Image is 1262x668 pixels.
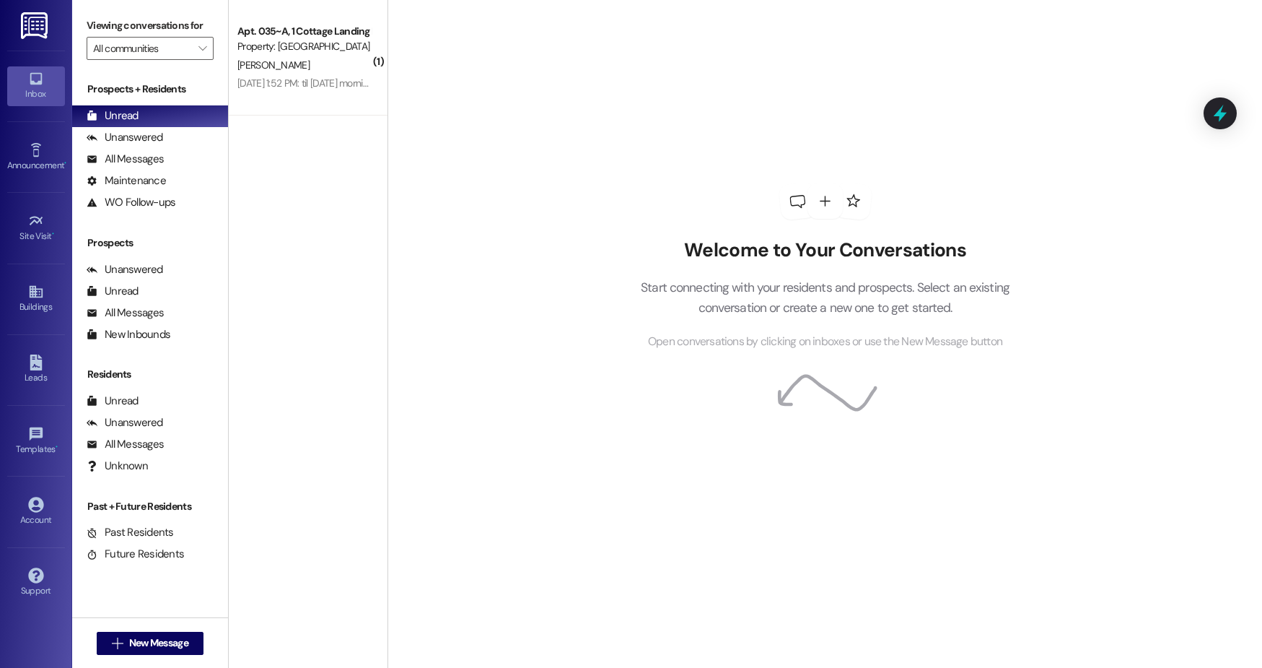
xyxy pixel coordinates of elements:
[87,459,148,474] div: Unknown
[87,547,184,562] div: Future Residents
[619,277,1032,318] p: Start connecting with your residents and prospects. Select an existing conversation or create a n...
[648,333,1002,351] span: Open conversations by clicking on inboxes or use the New Message button
[72,82,228,97] div: Prospects + Residents
[7,563,65,602] a: Support
[72,235,228,251] div: Prospects
[72,499,228,514] div: Past + Future Residents
[7,279,65,318] a: Buildings
[56,442,58,452] span: •
[87,14,214,37] label: Viewing conversations for
[87,173,166,188] div: Maintenance
[198,43,206,54] i: 
[237,24,371,39] div: Apt. 035~A, 1 Cottage Landing Properties LLC
[93,37,190,60] input: All communities
[21,12,51,39] img: ResiDesk Logo
[64,158,66,168] span: •
[237,77,373,90] div: [DATE] 1:52 PM: til [DATE] morning
[97,632,203,655] button: New Message
[7,350,65,389] a: Leads
[87,108,139,123] div: Unread
[237,39,371,54] div: Property: [GEOGRAPHIC_DATA] [GEOGRAPHIC_DATA]
[87,327,170,342] div: New Inbounds
[87,262,163,277] div: Unanswered
[7,209,65,248] a: Site Visit •
[7,66,65,105] a: Inbox
[87,437,164,452] div: All Messages
[112,638,123,649] i: 
[7,422,65,461] a: Templates •
[87,305,164,321] div: All Messages
[87,394,139,409] div: Unread
[87,525,174,540] div: Past Residents
[72,367,228,382] div: Residents
[87,195,175,210] div: WO Follow-ups
[52,229,54,239] span: •
[87,130,163,145] div: Unanswered
[87,415,163,430] div: Unanswered
[7,493,65,532] a: Account
[87,284,139,299] div: Unread
[87,152,164,167] div: All Messages
[619,239,1032,262] h2: Welcome to Your Conversations
[129,636,188,651] span: New Message
[237,58,310,71] span: [PERSON_NAME]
